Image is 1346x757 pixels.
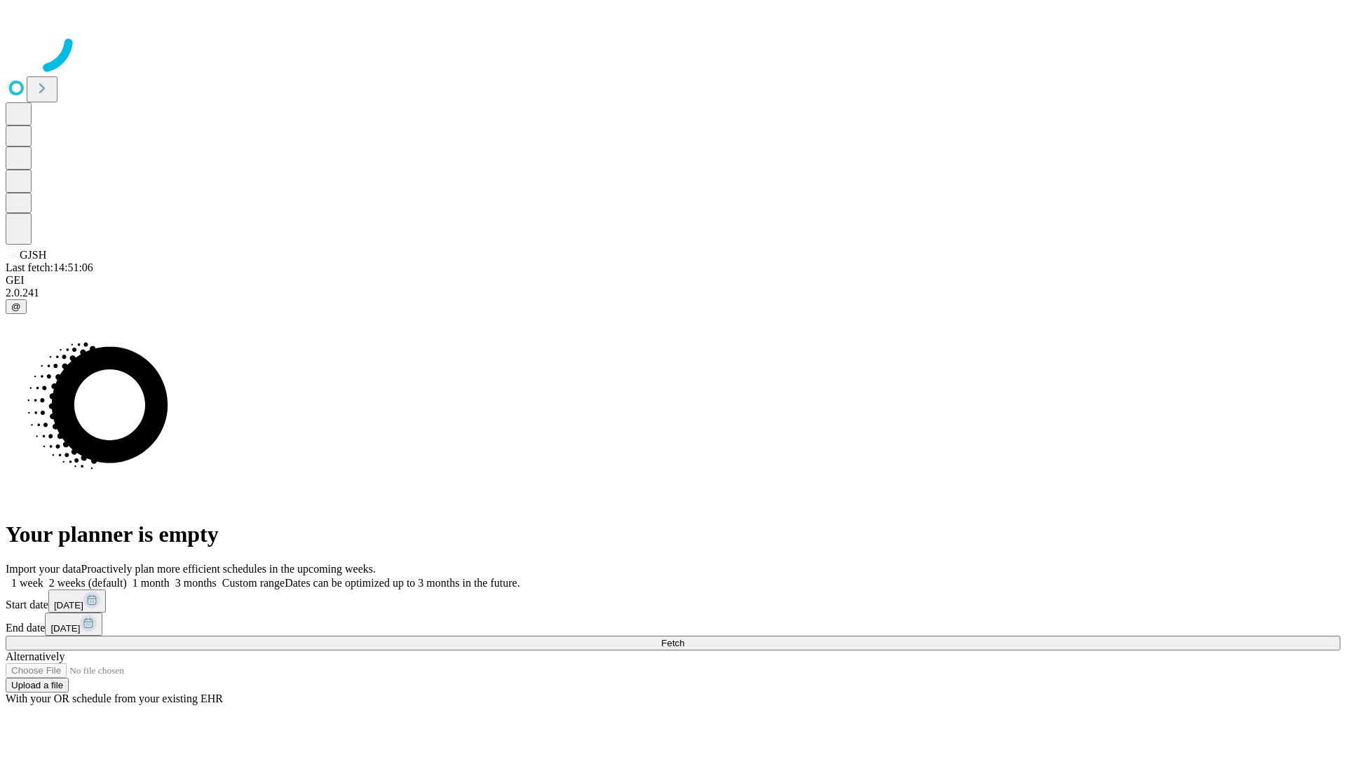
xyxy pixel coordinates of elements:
[54,600,83,611] span: [DATE]
[222,577,285,589] span: Custom range
[48,589,106,613] button: [DATE]
[11,577,43,589] span: 1 week
[6,563,81,575] span: Import your data
[132,577,170,589] span: 1 month
[6,521,1340,547] h1: Your planner is empty
[49,577,127,589] span: 2 weeks (default)
[6,678,69,693] button: Upload a file
[6,613,1340,636] div: End date
[11,301,21,312] span: @
[6,274,1340,287] div: GEI
[6,693,223,704] span: With your OR schedule from your existing EHR
[6,589,1340,613] div: Start date
[175,577,217,589] span: 3 months
[6,287,1340,299] div: 2.0.241
[6,650,64,662] span: Alternatively
[20,249,46,261] span: GJSH
[50,623,80,634] span: [DATE]
[661,638,684,648] span: Fetch
[6,261,93,273] span: Last fetch: 14:51:06
[45,613,102,636] button: [DATE]
[81,563,376,575] span: Proactively plan more efficient schedules in the upcoming weeks.
[6,299,27,314] button: @
[285,577,519,589] span: Dates can be optimized up to 3 months in the future.
[6,636,1340,650] button: Fetch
